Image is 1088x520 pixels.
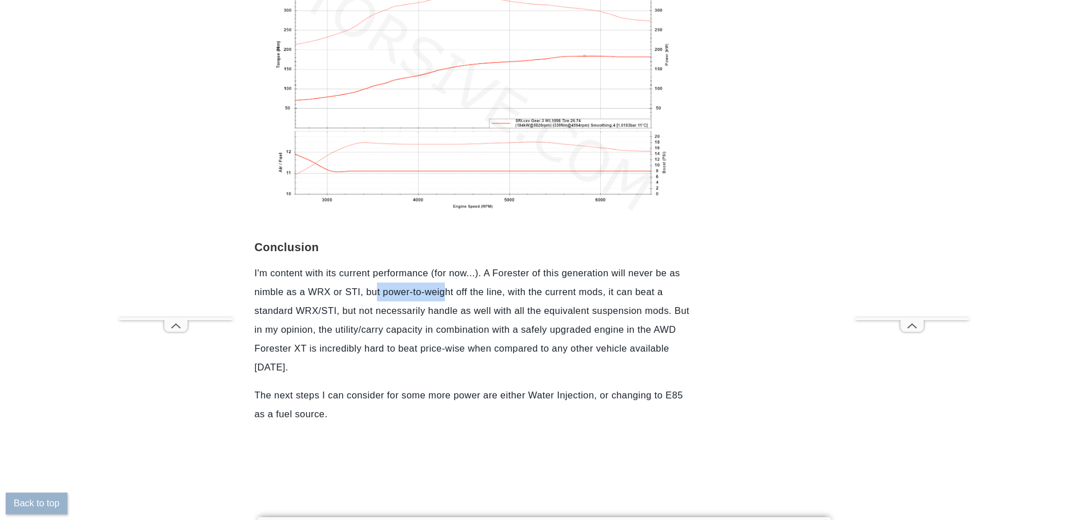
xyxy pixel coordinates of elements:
[255,224,691,254] h2: Conclusion
[855,26,969,317] iframe: Advertisement
[119,26,233,317] iframe: Advertisement
[255,386,691,424] p: The next steps I can consider for some more power are either Water Injection, or changing to E85 ...
[6,493,67,514] button: Back to top
[255,264,691,377] p: I'm content with its current performance (for now...). A Forester of this generation will never b...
